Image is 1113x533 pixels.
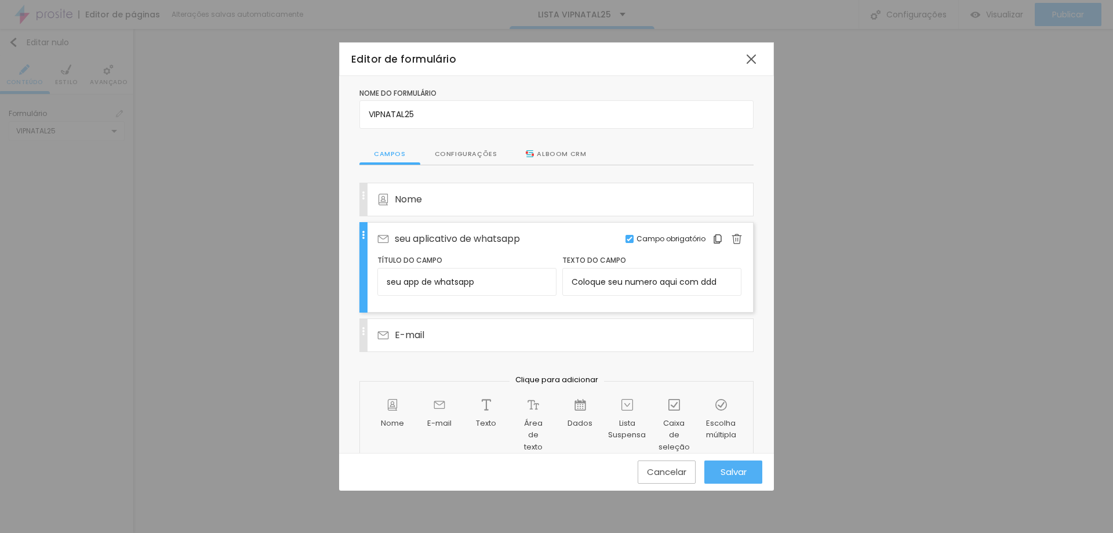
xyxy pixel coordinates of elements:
font: E-mail [395,328,424,342]
img: Ícone [481,399,492,411]
img: Ícone [434,399,445,411]
font: Texto do campo [562,255,626,265]
input: Contato [359,100,754,128]
input: Coloque seu número aqui com ddd [562,268,741,296]
font: Área de texto [524,418,543,453]
font: Caixa de seleção [659,418,690,453]
font: Título do campo [377,255,442,265]
img: Ícone [359,327,368,335]
font: seu aplicativo de whatsapp [395,232,520,245]
img: Ícone [359,191,368,200]
font: Nome [381,418,404,429]
font: Clique para adicionar [515,374,598,385]
img: Ícone [377,194,389,205]
img: Ícone [621,399,633,411]
font: Lista Suspensa [608,418,646,441]
img: Ícone [732,234,742,244]
input: Coloque seu número aqui com ddd [377,268,556,296]
img: Ícone [668,399,680,411]
img: Ícone [377,233,389,245]
font: Nome [395,193,422,206]
img: Ícone [574,399,586,411]
font: Cancelar [647,466,686,478]
img: Logotipo Alboom CRM [526,150,534,157]
img: Ícone [377,329,389,341]
font: Configurações [435,149,497,158]
img: Ícone [712,234,723,244]
font: Campo obrigatório [636,234,705,244]
font: Editor de formulário [351,52,456,66]
button: Cancelar [638,461,696,484]
img: Ícone [715,399,727,411]
img: Ícone [528,399,539,411]
font: Nome do formulário [359,88,437,98]
font: Escolha múltipla [706,418,736,441]
font: Salvar [721,466,747,478]
font: Campos [374,149,406,158]
button: Salvar [704,461,762,484]
img: Ícone [387,399,398,411]
img: Ícone [627,236,632,242]
font: Dados [568,418,592,429]
font: Alboom CRM [537,149,586,158]
img: Ícone [359,231,368,239]
font: E-mail [427,418,452,429]
font: Texto [476,418,496,429]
